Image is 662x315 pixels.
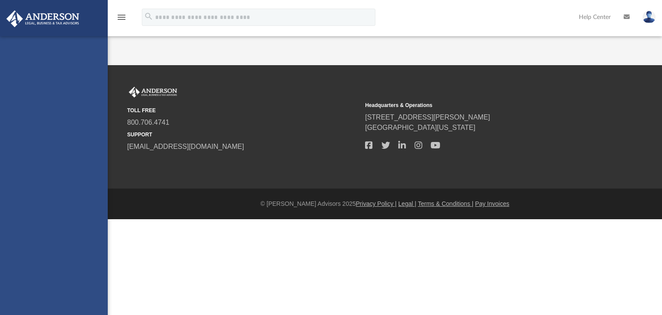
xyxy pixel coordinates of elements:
[127,87,179,98] img: Anderson Advisors Platinum Portal
[356,200,397,207] a: Privacy Policy |
[418,200,474,207] a: Terms & Conditions |
[127,131,359,139] small: SUPPORT
[116,12,127,22] i: menu
[127,119,169,126] a: 800.706.4741
[116,16,127,22] a: menu
[127,107,359,114] small: TOLL FREE
[365,113,490,121] a: [STREET_ADDRESS][PERSON_NAME]
[4,10,82,27] img: Anderson Advisors Platinum Portal
[144,12,153,21] i: search
[365,101,597,109] small: Headquarters & Operations
[643,11,656,23] img: User Pic
[127,143,244,150] a: [EMAIL_ADDRESS][DOMAIN_NAME]
[398,200,416,207] a: Legal |
[475,200,509,207] a: Pay Invoices
[108,199,662,208] div: © [PERSON_NAME] Advisors 2025
[365,124,475,131] a: [GEOGRAPHIC_DATA][US_STATE]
